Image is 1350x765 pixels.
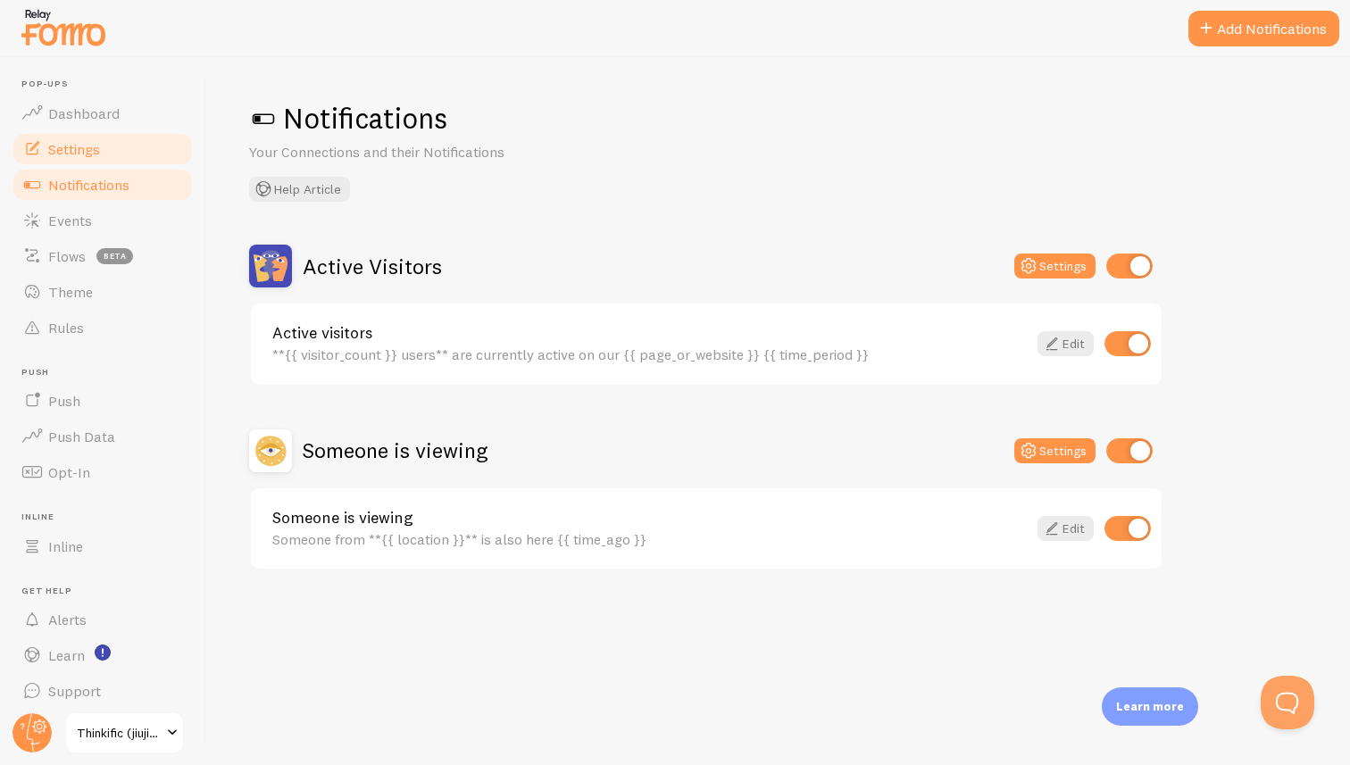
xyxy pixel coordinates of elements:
span: Thinkific (jiujitsu Five O) [77,722,162,744]
img: Active Visitors [249,245,292,287]
a: Alerts [11,602,195,637]
span: beta [96,248,133,264]
iframe: Help Scout Beacon - Open [1261,676,1314,729]
a: Thinkific (jiujitsu Five O) [64,711,185,754]
a: Settings [11,131,195,167]
button: Settings [1014,254,1096,279]
p: Your Connections and their Notifications [249,142,678,162]
span: Opt-In [48,463,90,481]
span: Push [21,367,195,378]
span: Notifications [48,176,129,194]
div: Someone from **{{ location }}** is also here {{ time_ago }} [272,531,1027,547]
button: Help Article [249,177,350,202]
h2: Someone is viewing [303,437,487,464]
button: Settings [1014,438,1096,463]
span: Get Help [21,586,195,597]
a: Opt-In [11,454,195,490]
a: Push [11,383,195,419]
a: Rules [11,310,195,345]
span: Inline [21,511,195,523]
h2: Active Visitors [303,253,442,280]
div: Learn more [1102,687,1198,726]
a: Inline [11,528,195,564]
a: Notifications [11,167,195,203]
span: Push [48,392,80,410]
span: Inline [48,537,83,555]
span: Events [48,212,92,229]
span: Alerts [48,611,87,628]
h1: Notifications [249,100,1307,137]
a: Edit [1037,516,1094,541]
a: Flows beta [11,238,195,274]
span: Rules [48,319,84,337]
span: Settings [48,140,100,158]
img: fomo-relay-logo-orange.svg [19,4,108,50]
a: Dashboard [11,96,195,131]
a: Support [11,673,195,709]
a: Edit [1037,331,1094,356]
p: Learn more [1116,698,1184,715]
span: Support [48,682,101,700]
div: **{{ visitor_count }} users** are currently active on our {{ page_or_website }} {{ time_period }} [272,346,1027,362]
a: Learn [11,637,195,673]
a: Theme [11,274,195,310]
span: Push Data [48,428,115,445]
span: Pop-ups [21,79,195,90]
img: Someone is viewing [249,429,292,472]
span: Flows [48,247,86,265]
a: Push Data [11,419,195,454]
span: Theme [48,283,93,301]
svg: <p>Watch New Feature Tutorials!</p> [95,644,111,661]
span: Dashboard [48,104,120,122]
span: Learn [48,646,85,664]
a: Someone is viewing [272,510,1027,526]
a: Active visitors [272,325,1027,341]
a: Events [11,203,195,238]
